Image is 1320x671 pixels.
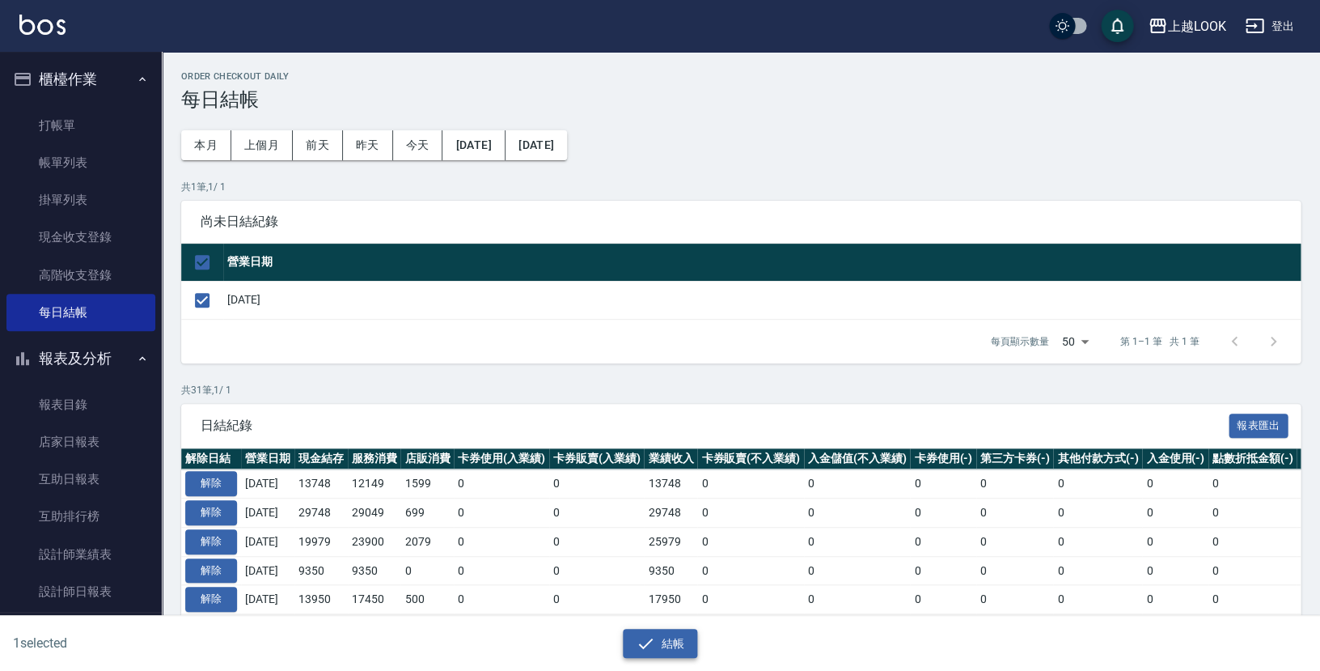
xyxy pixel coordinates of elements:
[400,469,454,499] td: 1599
[1141,10,1232,43] button: 上越LOOK
[644,527,697,556] td: 25979
[293,130,343,160] button: 前天
[644,556,697,585] td: 9350
[976,556,1054,585] td: 0
[393,130,443,160] button: 今天
[976,499,1054,528] td: 0
[241,585,294,614] td: [DATE]
[644,448,697,469] th: 業績收入
[19,15,66,35] img: Logo
[804,469,911,499] td: 0
[201,418,1229,434] span: 日結紀錄
[6,294,155,331] a: 每日結帳
[185,558,237,584] button: 解除
[294,585,348,614] td: 13950
[454,499,549,528] td: 0
[400,448,454,469] th: 店販消費
[697,527,804,556] td: 0
[804,585,911,614] td: 0
[1142,585,1208,614] td: 0
[1167,16,1225,36] div: 上越LOOK
[185,529,237,554] button: 解除
[6,573,155,610] a: 設計師日報表
[294,499,348,528] td: 29748
[644,499,697,528] td: 29748
[1208,527,1297,556] td: 0
[181,180,1301,194] p: 共 1 筆, 1 / 1
[910,499,976,528] td: 0
[181,383,1301,397] p: 共 31 筆, 1 / 1
[1208,469,1297,499] td: 0
[185,500,237,525] button: 解除
[1142,469,1208,499] td: 0
[348,448,401,469] th: 服務消費
[241,556,294,585] td: [DATE]
[6,338,155,380] button: 報表及分析
[976,527,1054,556] td: 0
[6,610,155,648] a: 設計師業績分析表
[697,556,804,585] td: 0
[1208,448,1297,469] th: 點數折抵金額(-)
[1101,10,1133,42] button: save
[223,281,1301,319] td: [DATE]
[223,244,1301,282] th: 營業日期
[1120,334,1199,349] p: 第 1–1 筆 共 1 筆
[976,448,1054,469] th: 第三方卡券(-)
[181,88,1301,111] h3: 每日結帳
[294,469,348,499] td: 13748
[506,130,567,160] button: [DATE]
[454,448,549,469] th: 卡券使用(入業績)
[294,448,348,469] th: 現金結存
[6,219,155,256] a: 現金收支登錄
[549,585,645,614] td: 0
[6,461,155,498] a: 互助日報表
[549,556,645,585] td: 0
[804,556,911,585] td: 0
[991,334,1049,349] p: 每頁顯示數量
[1053,556,1142,585] td: 0
[454,527,549,556] td: 0
[181,71,1301,82] h2: Order checkout daily
[697,585,804,614] td: 0
[697,448,804,469] th: 卡券販賣(不入業績)
[1053,448,1142,469] th: 其他付款方式(-)
[181,448,241,469] th: 解除日結
[6,257,155,294] a: 高階收支登錄
[348,527,401,556] td: 23900
[804,448,911,469] th: 入金儲值(不入業績)
[1142,527,1208,556] td: 0
[910,469,976,499] td: 0
[231,130,293,160] button: 上個月
[623,629,698,659] button: 結帳
[400,585,454,614] td: 500
[644,585,697,614] td: 17950
[294,556,348,585] td: 9350
[1142,556,1208,585] td: 0
[549,469,645,499] td: 0
[294,527,348,556] td: 19979
[6,423,155,461] a: 店家日報表
[910,556,976,585] td: 0
[804,499,911,528] td: 0
[185,587,237,612] button: 解除
[1142,448,1208,469] th: 入金使用(-)
[181,130,231,160] button: 本月
[241,469,294,499] td: [DATE]
[1208,556,1297,585] td: 0
[1238,11,1301,41] button: 登出
[1229,417,1288,432] a: 報表匯出
[241,448,294,469] th: 營業日期
[1208,499,1297,528] td: 0
[442,130,505,160] button: [DATE]
[644,469,697,499] td: 13748
[6,107,155,144] a: 打帳單
[1053,585,1142,614] td: 0
[6,386,155,423] a: 報表目錄
[454,585,549,614] td: 0
[910,527,976,556] td: 0
[6,498,155,535] a: 互助排行榜
[1053,469,1142,499] td: 0
[1229,414,1288,439] button: 報表匯出
[241,527,294,556] td: [DATE]
[697,469,804,499] td: 0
